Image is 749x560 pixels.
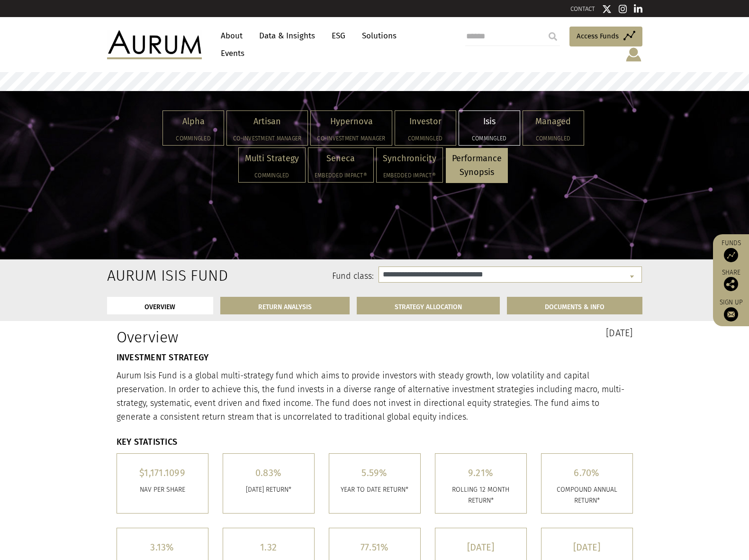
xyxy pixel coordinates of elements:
[336,485,413,495] p: YEAR TO DATE RETURN*
[383,173,436,178] h5: Embedded Impact®
[383,152,436,165] p: Synchronicity
[577,30,619,42] span: Access Funds
[117,352,209,363] strong: INVESTMENT STRATEGY
[220,297,350,314] a: RETURN ANALYSIS
[117,437,178,447] strong: KEY STATISTICS
[718,269,744,291] div: Share
[327,27,350,45] a: ESG
[317,136,385,141] h5: Co-investment Manager
[602,4,612,14] img: Twitter icon
[401,115,450,129] p: Investor
[543,27,562,46] input: Submit
[169,115,217,129] p: Alpha
[442,542,519,552] h5: [DATE]
[465,115,514,129] p: Isis
[718,298,744,321] a: Sign up
[452,152,502,179] p: Performance Synopsis
[724,277,738,291] img: Share this post
[569,27,642,46] a: Access Funds
[230,485,307,495] p: [DATE] RETURN*
[117,328,368,346] h1: Overview
[230,542,307,552] h5: 1.32
[549,542,625,552] h5: [DATE]
[549,485,625,506] p: COMPOUND ANNUAL RETURN*
[124,468,201,477] h5: $1,171.1099
[724,248,738,262] img: Access Funds
[245,152,299,165] p: Multi Strategy
[442,485,519,506] p: ROLLING 12 MONTH RETURN*
[529,136,578,141] h5: Commingled
[625,46,642,63] img: account-icon.svg
[216,27,247,45] a: About
[315,152,367,165] p: Seneca
[382,328,633,338] h3: [DATE]
[529,115,578,129] p: Managed
[570,5,595,12] a: CONTACT
[549,468,625,477] h5: 6.70%
[336,468,413,477] h5: 5.59%
[245,173,299,178] h5: Commingled
[230,468,307,477] h5: 0.83%
[117,369,633,423] p: Aurum Isis Fund is a global multi-strategy fund which aims to provide investors with steady growt...
[317,115,385,129] p: Hypernova
[169,136,217,141] h5: Commingled
[357,297,500,314] a: STRATEGY ALLOCATION
[357,27,401,45] a: Solutions
[315,173,367,178] h5: Embedded Impact®
[254,27,320,45] a: Data & Insights
[619,4,627,14] img: Instagram icon
[634,4,642,14] img: Linkedin icon
[216,45,244,62] a: Events
[124,542,201,552] h5: 3.13%
[199,270,374,283] label: Fund class:
[107,30,202,59] img: Aurum
[107,266,184,285] h2: Aurum Isis Fund
[718,239,744,262] a: Funds
[233,115,301,129] p: Artisan
[401,136,450,141] h5: Commingled
[465,136,514,141] h5: Commingled
[724,307,738,321] img: Sign up to our newsletter
[442,468,519,477] h5: 9.21%
[233,136,301,141] h5: Co-investment Manager
[124,485,201,495] p: Nav per share
[336,542,413,552] h5: 77.51%
[507,297,642,314] a: DOCUMENTS & INFO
